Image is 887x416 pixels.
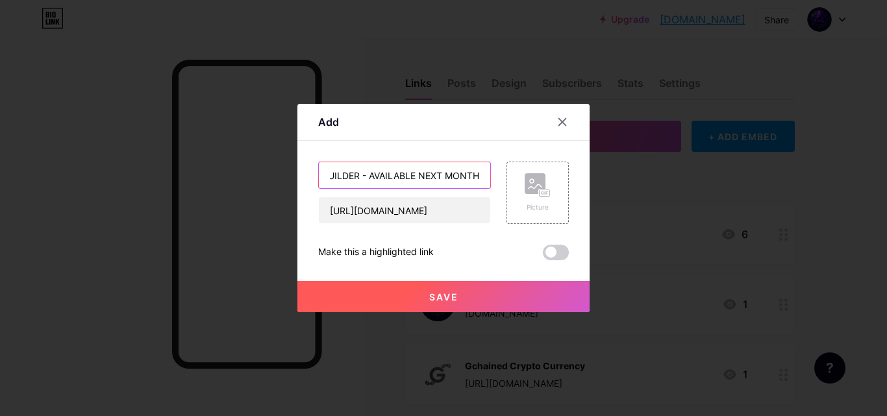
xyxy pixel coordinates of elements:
span: Save [429,291,458,302]
input: Title [319,162,490,188]
button: Save [297,281,590,312]
div: Picture [525,202,551,212]
div: Add [318,114,339,130]
div: Make this a highlighted link [318,245,434,260]
input: URL [319,197,490,223]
